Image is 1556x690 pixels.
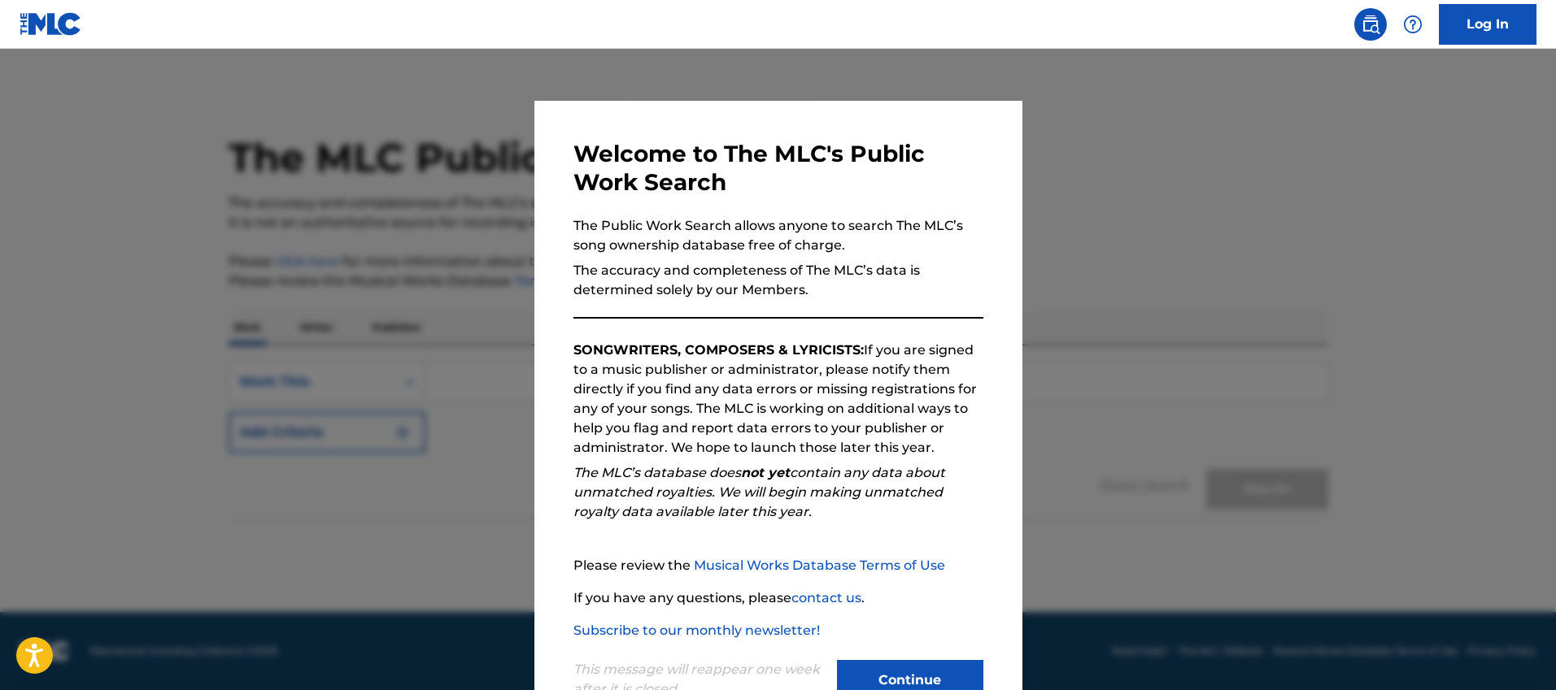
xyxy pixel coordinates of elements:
p: If you have any questions, please . [573,588,983,608]
a: Subscribe to our monthly newsletter! [573,623,820,638]
p: Please review the [573,556,983,575]
div: Help [1397,8,1429,41]
h3: Welcome to The MLC's Public Work Search [573,140,983,197]
em: The MLC’s database does contain any data about unmatched royalties. We will begin making unmatche... [573,465,945,519]
img: help [1403,15,1423,34]
a: contact us [791,590,861,605]
p: The accuracy and completeness of The MLC’s data is determined solely by our Members. [573,261,983,300]
img: MLC Logo [20,12,82,36]
a: Musical Works Database Terms of Use [694,558,945,573]
p: The Public Work Search allows anyone to search The MLC’s song ownership database free of charge. [573,216,983,255]
iframe: Chat Widget [1475,612,1556,690]
a: Log In [1439,4,1536,45]
img: search [1361,15,1380,34]
strong: not yet [741,465,790,480]
a: Public Search [1354,8,1387,41]
p: If you are signed to a music publisher or administrator, please notify them directly if you find ... [573,341,983,458]
strong: SONGWRITERS, COMPOSERS & LYRICISTS: [573,342,864,358]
